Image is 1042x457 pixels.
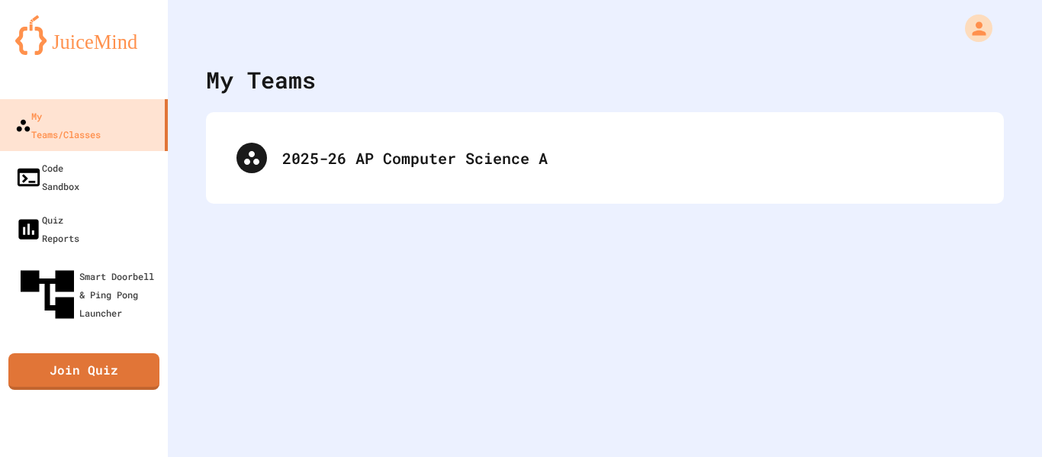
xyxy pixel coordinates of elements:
[282,146,973,169] div: 2025-26 AP Computer Science A
[15,107,101,143] div: My Teams/Classes
[15,262,162,327] div: Smart Doorbell & Ping Pong Launcher
[15,211,79,247] div: Quiz Reports
[949,11,996,46] div: My Account
[15,159,79,195] div: Code Sandbox
[221,127,989,188] div: 2025-26 AP Computer Science A
[15,15,153,55] img: logo-orange.svg
[206,63,316,97] div: My Teams
[8,353,159,390] a: Join Quiz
